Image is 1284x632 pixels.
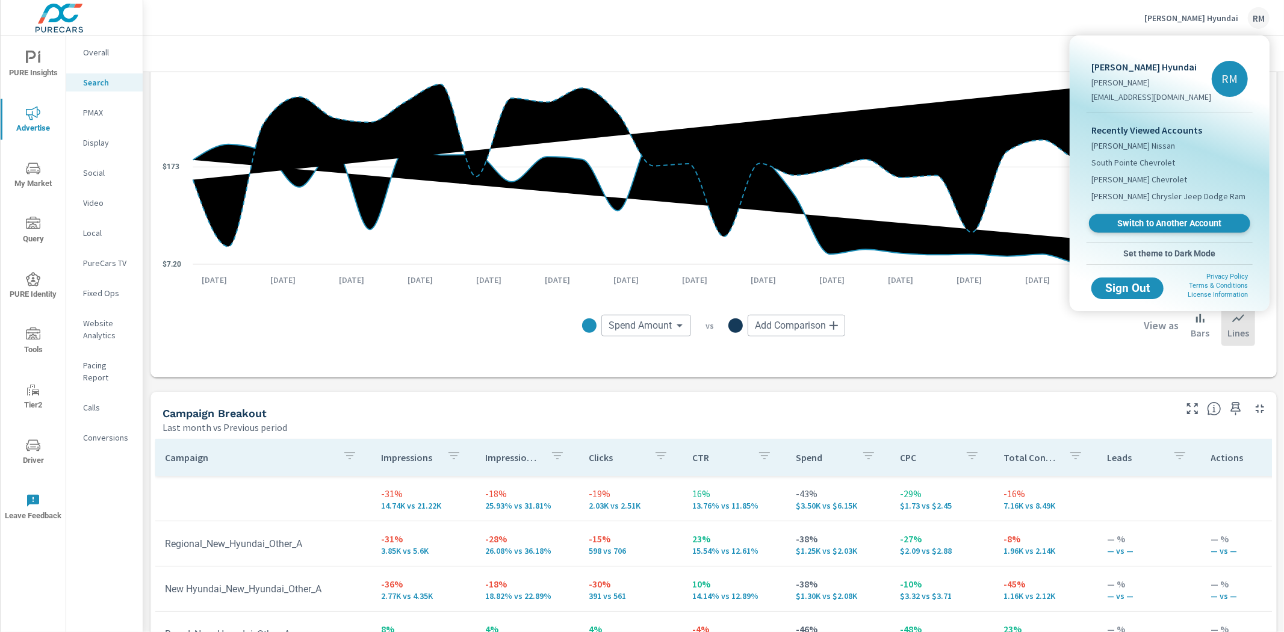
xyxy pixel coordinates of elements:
[1091,76,1211,88] p: [PERSON_NAME]
[1091,156,1175,169] span: South Pointe Chevrolet
[1089,214,1250,233] a: Switch to Another Account
[1091,60,1211,74] p: [PERSON_NAME] Hyundai
[1189,282,1248,290] a: Terms & Conditions
[1091,140,1175,152] span: [PERSON_NAME] Nissan
[1091,91,1211,103] p: [EMAIL_ADDRESS][DOMAIN_NAME]
[1091,277,1164,299] button: Sign Out
[1188,291,1248,299] a: License Information
[1101,283,1154,294] span: Sign Out
[1212,61,1248,97] div: RM
[1091,190,1245,202] span: [PERSON_NAME] Chrysler Jeep Dodge Ram
[1087,243,1253,264] button: Set theme to Dark Mode
[1206,273,1248,280] a: Privacy Policy
[1096,218,1243,229] span: Switch to Another Account
[1091,248,1248,259] span: Set theme to Dark Mode
[1091,173,1187,185] span: [PERSON_NAME] Chevrolet
[1091,123,1248,137] p: Recently Viewed Accounts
